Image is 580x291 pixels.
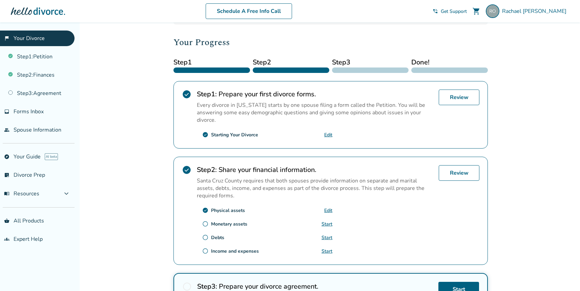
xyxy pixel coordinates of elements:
[439,90,479,105] a: Review
[173,57,250,67] span: Step 1
[322,234,332,241] a: Start
[4,218,9,224] span: shopping_basket
[202,234,208,240] span: radio_button_unchecked
[439,165,479,181] a: Review
[202,221,208,227] span: radio_button_unchecked
[197,177,433,199] p: Santa Cruz County requires that both spouses provide information on separate and marital assets, ...
[324,207,332,214] a: Edit
[433,8,438,14] span: phone_in_talk
[211,207,245,214] div: Physical assets
[182,90,191,99] span: check_circle
[486,4,499,18] img: o.rachael@gmail.com
[324,132,332,138] a: Edit
[253,57,329,67] span: Step 2
[472,7,480,15] span: shopping_cart
[502,7,569,15] span: Rachael [PERSON_NAME]
[322,221,332,227] a: Start
[197,282,433,291] h2: Prepare your divorce agreement.
[45,153,58,160] span: AI beta
[4,191,9,196] span: menu_book
[4,36,9,41] span: flag_2
[197,90,217,99] strong: Step 1 :
[4,172,9,178] span: list_alt_check
[173,36,488,49] h2: Your Progress
[202,248,208,254] span: radio_button_unchecked
[411,57,488,67] span: Done!
[197,90,433,99] h2: Prepare your first divorce forms.
[322,248,332,254] a: Start
[211,248,259,254] div: Income and expenses
[211,221,247,227] div: Monetary assets
[202,132,208,138] span: check_circle
[197,165,433,174] h2: Share your financial information.
[197,165,217,174] strong: Step 2 :
[197,282,217,291] strong: Step 3 :
[211,234,224,241] div: Debts
[4,190,39,197] span: Resources
[197,101,433,124] p: Every divorce in [US_STATE] starts by one spouse filing a form called the Petition. You will be a...
[211,132,258,138] div: Starting Your Divorce
[4,127,9,133] span: people
[4,236,9,242] span: groups
[62,190,70,198] span: expand_more
[202,207,208,213] span: check_circle
[182,165,191,175] span: check_circle
[433,8,467,15] a: phone_in_talkGet Support
[206,3,292,19] a: Schedule A Free Info Call
[441,8,467,15] span: Get Support
[4,154,9,159] span: explore
[14,108,44,115] span: Forms Inbox
[332,57,409,67] span: Step 3
[4,109,9,114] span: inbox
